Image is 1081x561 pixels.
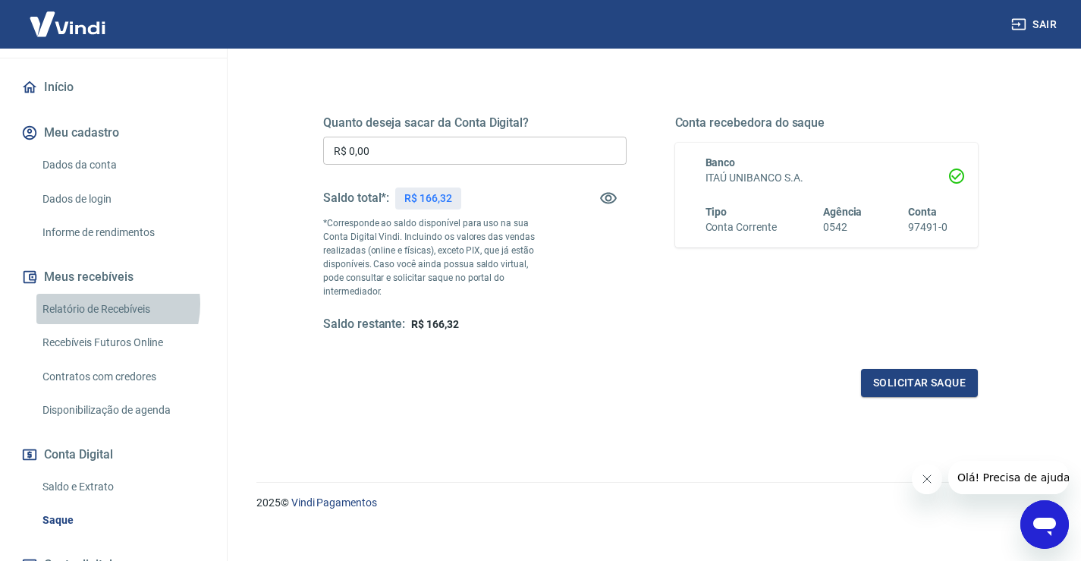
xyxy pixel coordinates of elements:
a: Recebíveis Futuros Online [36,327,209,358]
button: Conta Digital [18,438,209,471]
a: Saldo e Extrato [36,471,209,503]
button: Meu cadastro [18,116,209,150]
a: Vindi Pagamentos [291,496,377,509]
span: Tipo [705,206,727,218]
iframe: Botão para abrir a janela de mensagens [1020,500,1069,549]
iframe: Fechar mensagem [912,464,942,494]
a: Disponibilização de agenda [36,395,209,426]
a: Início [18,71,209,104]
p: R$ 166,32 [404,191,452,206]
h6: ITAÚ UNIBANCO S.A. [705,170,948,186]
p: 2025 © [256,495,1045,511]
span: Banco [705,156,736,169]
a: Informe de rendimentos [36,217,209,248]
span: Olá! Precisa de ajuda? [9,11,127,23]
a: Relatório de Recebíveis [36,294,209,325]
h6: 0542 [823,219,863,235]
h5: Conta recebedora do saque [675,115,979,131]
p: *Corresponde ao saldo disponível para uso na sua Conta Digital Vindi. Incluindo os valores das ve... [323,216,551,298]
button: Meus recebíveis [18,260,209,294]
a: Dados de login [36,184,209,215]
button: Solicitar saque [861,369,978,397]
h5: Quanto deseja sacar da Conta Digital? [323,115,627,131]
h6: 97491-0 [908,219,947,235]
button: Sair [1008,11,1063,39]
h6: Conta Corrente [705,219,777,235]
h5: Saldo restante: [323,317,405,333]
h5: Saldo total*: [323,191,389,206]
span: Agência [823,206,863,218]
span: Conta [908,206,937,218]
span: R$ 166,32 [411,318,459,330]
a: Saque [36,505,209,536]
a: Contratos com credores [36,361,209,392]
a: Dados da conta [36,150,209,181]
iframe: Mensagem da empresa [948,461,1069,494]
img: Vindi [18,1,117,47]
